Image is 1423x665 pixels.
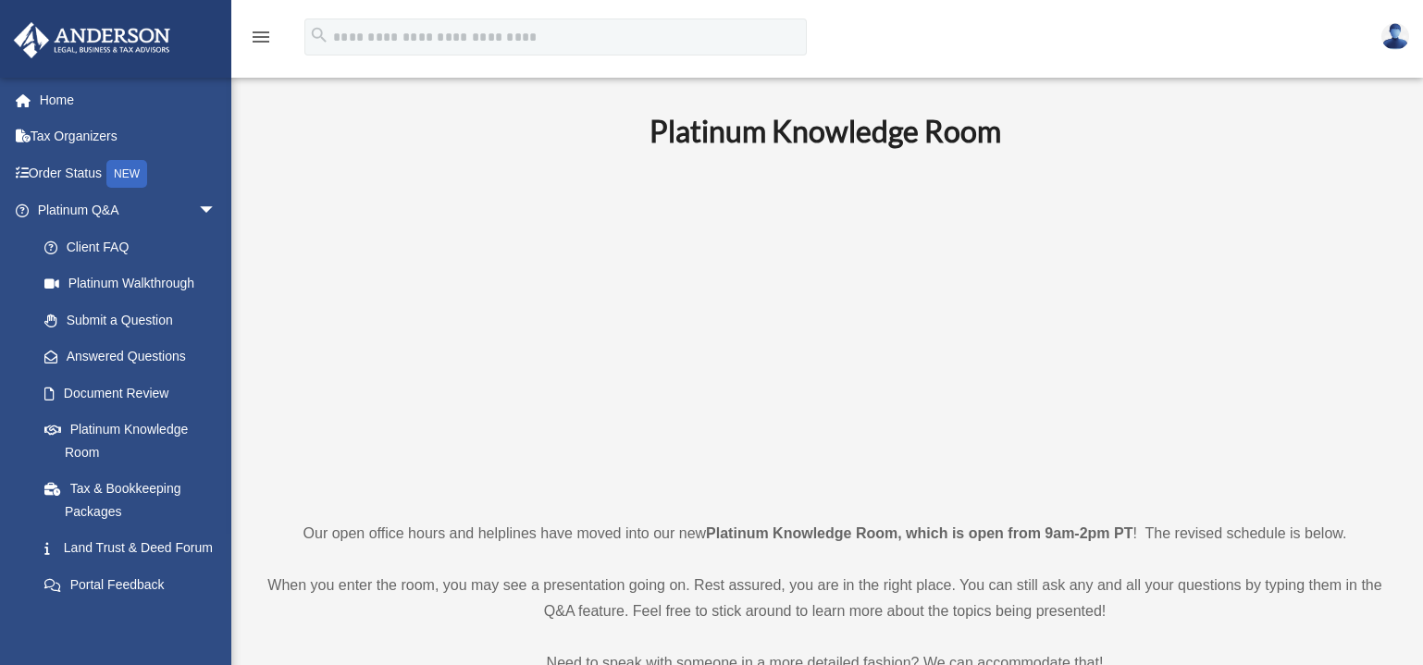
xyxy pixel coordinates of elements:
img: Anderson Advisors Platinum Portal [8,22,176,58]
i: search [309,25,329,45]
a: Document Review [26,375,244,412]
iframe: 231110_Toby_KnowledgeRoom [548,174,1103,486]
b: Platinum Knowledge Room [650,113,1001,149]
span: arrow_drop_down [198,603,235,641]
a: Land Trust & Deed Forum [26,530,244,567]
a: Digital Productsarrow_drop_down [13,603,244,640]
a: Platinum Q&Aarrow_drop_down [13,192,244,229]
a: menu [250,32,272,48]
a: Client FAQ [26,228,244,265]
p: When you enter the room, you may see a presentation going on. Rest assured, you are in the right ... [264,573,1386,624]
img: User Pic [1381,23,1409,50]
a: Submit a Question [26,302,244,339]
span: arrow_drop_down [198,192,235,230]
a: Order StatusNEW [13,154,244,192]
a: Home [13,81,244,118]
a: Platinum Knowledge Room [26,412,235,471]
i: menu [250,26,272,48]
strong: Platinum Knowledge Room, which is open from 9am-2pm PT [706,525,1132,541]
a: Tax & Bookkeeping Packages [26,471,244,530]
a: Platinum Walkthrough [26,265,244,302]
div: NEW [106,160,147,188]
a: Portal Feedback [26,566,244,603]
p: Our open office hours and helplines have moved into our new ! The revised schedule is below. [264,521,1386,547]
a: Tax Organizers [13,118,244,155]
a: Answered Questions [26,339,244,376]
